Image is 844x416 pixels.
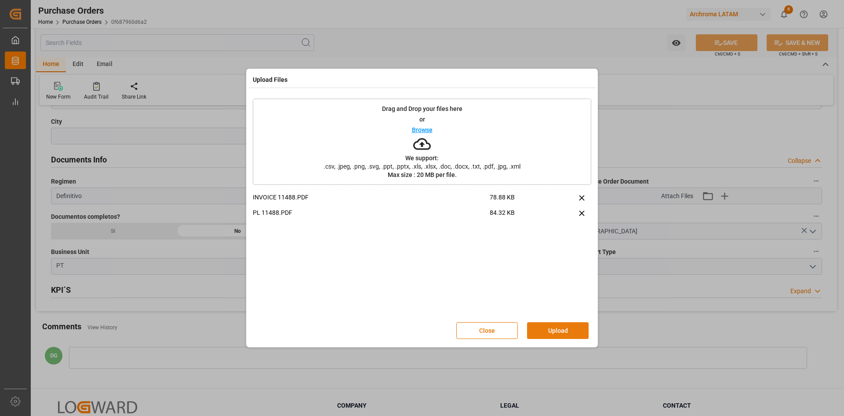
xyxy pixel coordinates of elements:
h4: Upload Files [253,75,287,85]
div: Drag and Drop your files hereorBrowseWe support:.csv, .jpeg, .png, .svg, .ppt, .pptx, .xls, .xlsx... [253,99,591,185]
button: Upload [527,322,589,339]
span: 78.88 KB [490,193,549,208]
p: We support: [405,155,439,161]
span: 84.32 KB [490,208,549,224]
p: Browse [412,127,433,133]
p: INVOICE 11488.PDF [253,193,490,202]
p: Max size : 20 MB per file. [388,172,457,178]
p: or [419,116,425,122]
p: PL 11488.PDF [253,208,490,217]
button: Close [456,322,518,339]
p: Drag and Drop your files here [382,106,462,112]
span: .csv, .jpeg, .png, .svg, .ppt, .pptx, .xls, .xlsx, .doc, .docx, .txt, .pdf, .jpg, .xml [318,163,526,169]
